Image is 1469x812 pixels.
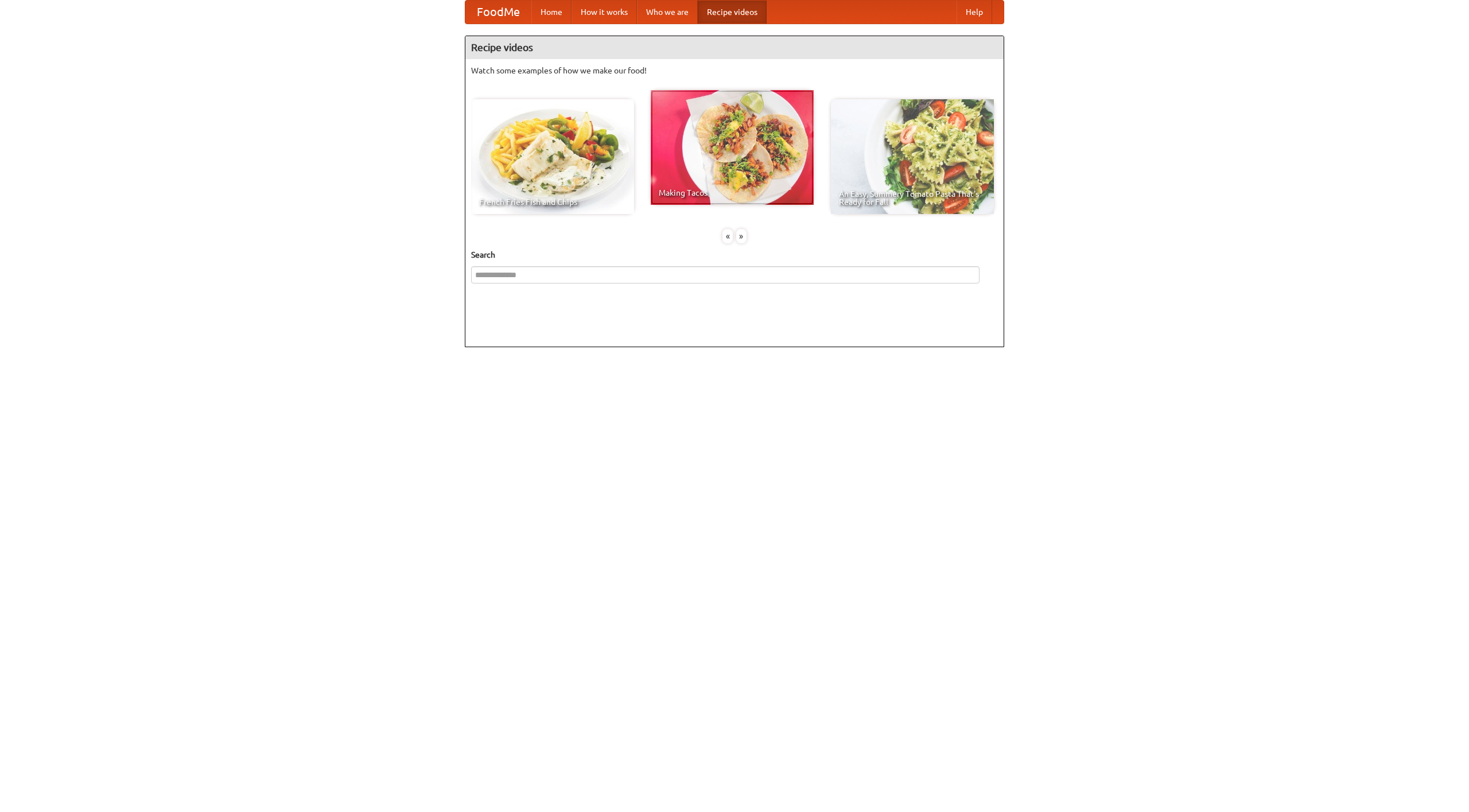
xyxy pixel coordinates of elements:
[471,65,998,76] p: Watch some examples of how we make our food!
[471,99,634,214] a: French Fries Fish and Chips
[736,229,747,243] div: »
[659,189,806,197] span: Making Tacos
[957,1,992,24] a: Help
[531,1,572,24] a: Home
[637,1,698,24] a: Who we are
[479,198,626,206] span: French Fries Fish and Chips
[722,229,733,243] div: «
[471,249,998,261] h5: Search
[831,99,994,214] a: An Easy, Summery Tomato Pasta That's Ready for Fall
[698,1,767,24] a: Recipe videos
[572,1,637,24] a: How it works
[839,190,986,206] span: An Easy, Summery Tomato Pasta That's Ready for Fall
[651,90,814,205] a: Making Tacos
[465,36,1004,59] h4: Recipe videos
[465,1,531,24] a: FoodMe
